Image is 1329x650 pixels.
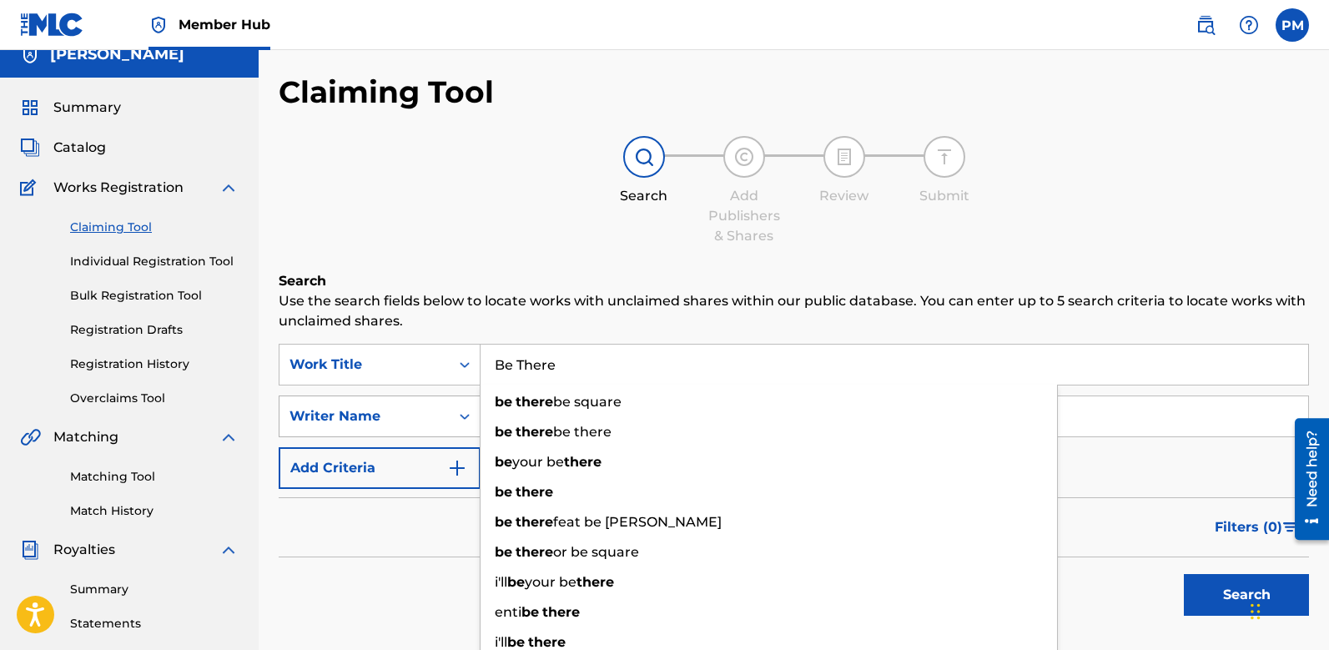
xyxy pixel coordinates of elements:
a: Registration Drafts [70,321,239,339]
strong: there [576,574,614,590]
img: Top Rightsholder [149,15,169,35]
img: Works Registration [20,178,42,198]
strong: be [495,514,512,530]
a: Claiming Tool [70,219,239,236]
strong: be [521,604,539,620]
a: Overclaims Tool [70,390,239,407]
p: Use the search fields below to locate works with unclaimed shares within our public database. You... [279,291,1309,331]
span: Summary [53,98,121,118]
span: your be [525,574,576,590]
h2: Claiming Tool [279,73,494,111]
h5: Patrick Meese [50,45,184,64]
img: help [1239,15,1259,35]
span: i'll [495,634,507,650]
span: your be [512,454,564,470]
strong: be [495,544,512,560]
span: enti [495,604,521,620]
button: Filters (0) [1205,506,1309,548]
strong: be [495,454,512,470]
img: expand [219,540,239,560]
img: expand [219,178,239,198]
img: MLC Logo [20,13,84,37]
iframe: Resource Center [1282,412,1329,547]
strong: be [507,574,525,590]
form: Search Form [279,344,1309,624]
div: User Menu [1276,8,1309,42]
strong: there [564,454,602,470]
strong: be [495,424,512,440]
div: Drag [1251,587,1261,637]
span: feat be [PERSON_NAME] [553,514,722,530]
strong: be [495,484,512,500]
img: step indicator icon for Add Publishers & Shares [734,147,754,167]
button: Add Criteria [279,447,481,489]
div: Review [803,186,886,206]
img: Royalties [20,540,40,560]
a: Public Search [1189,8,1222,42]
div: Search [602,186,686,206]
div: Help [1232,8,1266,42]
img: Matching [20,427,41,447]
span: Works Registration [53,178,184,198]
div: Add Publishers & Shares [702,186,786,246]
span: Catalog [53,138,106,158]
a: Bulk Registration Tool [70,287,239,305]
strong: be [507,634,525,650]
strong: there [516,544,553,560]
strong: there [516,514,553,530]
a: CatalogCatalog [20,138,106,158]
strong: there [516,424,553,440]
img: Catalog [20,138,40,158]
a: SummarySummary [20,98,121,118]
strong: there [516,484,553,500]
strong: be [495,394,512,410]
div: Writer Name [289,406,440,426]
strong: there [516,394,553,410]
a: Summary [70,581,239,598]
img: step indicator icon for Search [634,147,654,167]
img: expand [219,427,239,447]
div: Submit [903,186,986,206]
span: or be square [553,544,639,560]
span: i'll [495,574,507,590]
span: Matching [53,427,118,447]
strong: there [542,604,580,620]
div: Work Title [289,355,440,375]
img: Accounts [20,45,40,65]
iframe: Chat Widget [1246,570,1329,650]
img: search [1196,15,1216,35]
img: step indicator icon for Submit [934,147,954,167]
span: be square [553,394,622,410]
button: Search [1184,574,1309,616]
span: be there [553,424,612,440]
h6: Search [279,271,1309,291]
a: Individual Registration Tool [70,253,239,270]
a: Matching Tool [70,468,239,486]
strong: there [528,634,566,650]
img: Summary [20,98,40,118]
a: Match History [70,502,239,520]
span: Filters ( 0 ) [1215,517,1282,537]
span: Member Hub [179,15,270,34]
a: Registration History [70,355,239,373]
a: Statements [70,615,239,632]
span: Royalties [53,540,115,560]
img: step indicator icon for Review [834,147,854,167]
img: 9d2ae6d4665cec9f34b9.svg [447,458,467,478]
